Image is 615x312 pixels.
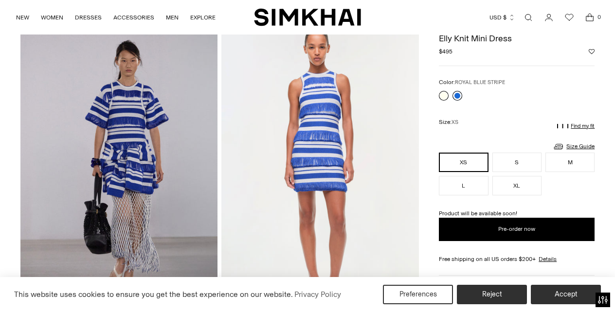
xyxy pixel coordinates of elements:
button: XL [492,176,542,195]
span: ROYAL BLUE STRIPE [455,79,505,86]
a: Open cart modal [580,8,599,27]
a: ACCESSORIES [113,7,154,28]
span: This website uses cookies to ensure you get the best experience on our website. [14,290,293,299]
button: S [492,153,542,172]
div: Free shipping on all US orders $200+ [439,255,595,263]
button: Preferences [383,285,453,304]
button: M [545,153,595,172]
a: WOMEN [41,7,63,28]
span: $495 [439,47,452,56]
a: DRESSES [75,7,102,28]
a: Go to the account page [539,8,559,27]
label: Color: [439,78,505,87]
a: SIMKHAI [254,8,361,27]
span: XS [452,119,458,125]
a: Size Guide [553,140,595,153]
h1: Elly Knit Mini Dress [439,34,595,43]
a: Details [539,255,557,263]
button: USD $ [489,7,515,28]
button: XS [439,153,488,172]
label: Size: [439,118,458,127]
p: Product will be available soon! [439,209,595,218]
a: NEW [16,7,29,28]
button: Accept [531,285,601,304]
button: Reject [457,285,527,304]
a: MEN [166,7,179,28]
a: Open search modal [519,8,538,27]
iframe: Sign Up via Text for Offers [8,275,98,304]
button: Add to Wishlist [589,49,595,54]
button: L [439,176,488,195]
span: 0 [595,13,603,21]
a: Privacy Policy (opens in a new tab) [293,287,343,302]
button: Add to Bag [439,218,595,241]
span: Pre-order now [498,225,535,233]
a: EXPLORE [190,7,216,28]
a: Wishlist [560,8,579,27]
